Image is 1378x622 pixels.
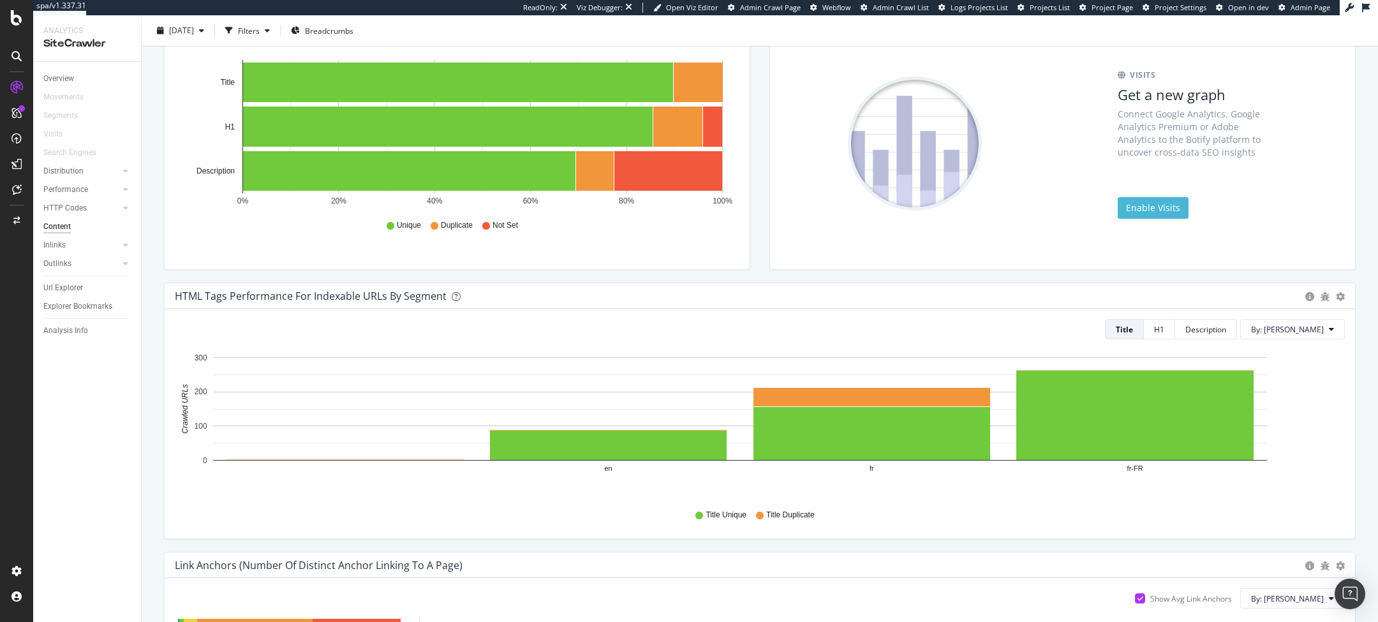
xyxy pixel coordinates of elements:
div: Analysis Info [43,324,88,337]
a: Project Page [1079,3,1133,13]
span: Admin Crawl Page [740,3,801,12]
span: Unique [397,220,421,231]
a: Open in dev [1216,3,1269,13]
text: Description [196,167,235,175]
svg: A chart. [175,60,740,208]
div: Movements [43,91,84,104]
div: H1 [1154,324,1164,335]
text: 20% [331,196,346,205]
span: Open Viz Editor [666,3,718,12]
div: Description [1185,324,1226,335]
text: 40% [427,196,442,205]
div: Filters [238,25,260,36]
a: Visits [43,128,75,141]
div: SiteCrawler [43,36,131,51]
span: Logs Projects List [951,3,1008,12]
text: H1 [225,122,235,131]
span: By: Lang [1251,593,1324,604]
div: bug [1321,561,1330,570]
a: Webflow [810,3,851,13]
div: VISITS [1118,68,1277,82]
text: en [605,465,612,473]
div: Link Anchors (Number of Distinct Anchor Linking to a Page) [175,559,463,572]
span: Not Set [493,220,518,231]
div: Get a new graph [1118,85,1277,105]
a: Explorer Bookmarks [43,300,132,313]
div: Url Explorer [43,281,83,295]
a: Project Settings [1143,3,1206,13]
div: gear [1336,292,1345,301]
div: Segments [43,109,78,122]
div: Content [43,220,71,233]
div: Analytics [43,26,131,36]
div: Inlinks [43,239,66,252]
button: H1 [1144,319,1175,339]
div: gear [1336,561,1345,570]
span: Webflow [822,3,851,12]
a: HTTP Codes [43,202,119,215]
a: Movements [43,91,96,104]
text: 200 [195,388,207,397]
text: 0 [203,456,207,465]
div: ReadOnly: [523,3,558,13]
div: bug [1321,292,1330,301]
button: By: [PERSON_NAME] [1240,588,1345,609]
span: Show Avg Link Anchors [1150,593,1232,604]
text: 100% [713,196,732,205]
a: Inlinks [43,239,119,252]
button: Description [1175,319,1237,339]
a: Analysis Info [43,324,132,337]
a: Url Explorer [43,281,132,295]
div: HTTP Codes [43,202,87,215]
span: Admin Page [1291,3,1330,12]
text: Title [221,78,235,87]
div: circle-info [1305,292,1314,301]
span: Enable Visits [1126,202,1180,214]
span: Title Unique [706,510,746,521]
a: Performance [43,183,119,196]
svg: A chart. [175,350,1345,498]
a: Search Engines [43,146,109,159]
text: 100 [195,422,207,431]
div: Performance [43,183,88,196]
a: Open Viz Editor [653,3,718,13]
div: Overview [43,72,74,85]
div: Distribution [43,165,84,178]
a: Admin Crawl List [861,3,929,13]
span: By: Lang [1251,324,1324,335]
div: Connect Google Analytics, Google Analytics Premium or Adobe Analytics to the Botify platform to u... [1118,108,1277,159]
a: Segments [43,109,91,122]
span: 2025 Sep. 9th [169,25,194,36]
span: Project Page [1092,3,1133,12]
button: Filters [220,20,275,41]
span: Breadcrumbs [305,25,353,36]
a: Logs Projects List [938,3,1008,13]
button: [DATE] [152,20,209,41]
span: Duplicate [441,220,473,231]
text: fr-FR [1127,465,1143,473]
button: By: [PERSON_NAME] [1240,319,1345,339]
span: Admin Crawl List [873,3,929,12]
a: Projects List [1018,3,1070,13]
div: circle-info [1305,561,1314,570]
div: Visits [43,128,63,141]
a: Admin Crawl Page [728,3,801,13]
span: Project Settings [1155,3,1206,12]
div: Open Intercom Messenger [1335,579,1365,609]
div: Explorer Bookmarks [43,300,112,313]
text: 60% [523,196,538,205]
a: Overview [43,72,132,85]
div: Search Engines [43,146,96,159]
text: Crawled URLs [181,385,189,434]
div: Viz Debugger: [577,3,623,13]
img: Chart glimpse [848,77,982,211]
text: 300 [195,353,207,362]
text: 80% [619,196,634,205]
span: Open in dev [1228,3,1269,12]
span: Projects List [1030,3,1070,12]
a: Content [43,220,132,233]
text: fr [870,465,874,473]
div: HTML Tags Performance for Indexable URLs by Segment [175,290,447,302]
